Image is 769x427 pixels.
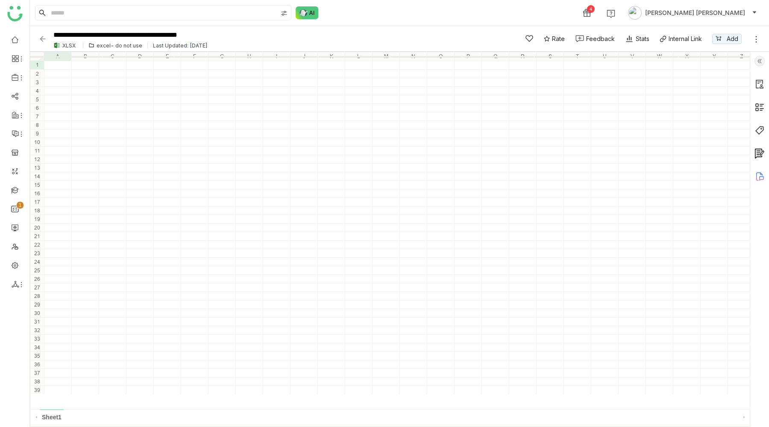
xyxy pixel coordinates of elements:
button: Add [712,34,742,44]
img: feedback-1.svg [575,35,584,42]
div: Stats [625,34,649,43]
nz-badge-sup: 1 [17,202,23,209]
button: [PERSON_NAME] [PERSON_NAME] [626,6,759,20]
p: 1 [18,201,22,209]
div: Feedback [586,34,615,43]
img: stats.svg [625,35,634,43]
div: Last Updated: [DATE] [153,42,208,49]
img: xlsx.svg [53,42,60,49]
div: Internal Link [669,34,702,43]
img: ask-buddy-normal.svg [296,6,319,19]
img: logo [7,6,23,21]
img: search-type.svg [281,10,288,17]
img: folder.svg [88,42,94,48]
div: excel- do not use [97,42,142,49]
img: avatar [628,6,642,20]
div: 4 [587,5,595,13]
div: XLSX [62,42,76,49]
img: help.svg [607,9,615,18]
span: [PERSON_NAME] [PERSON_NAME] [645,8,745,18]
span: Add [727,34,738,44]
img: back [38,35,47,43]
span: Rate [552,34,565,43]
